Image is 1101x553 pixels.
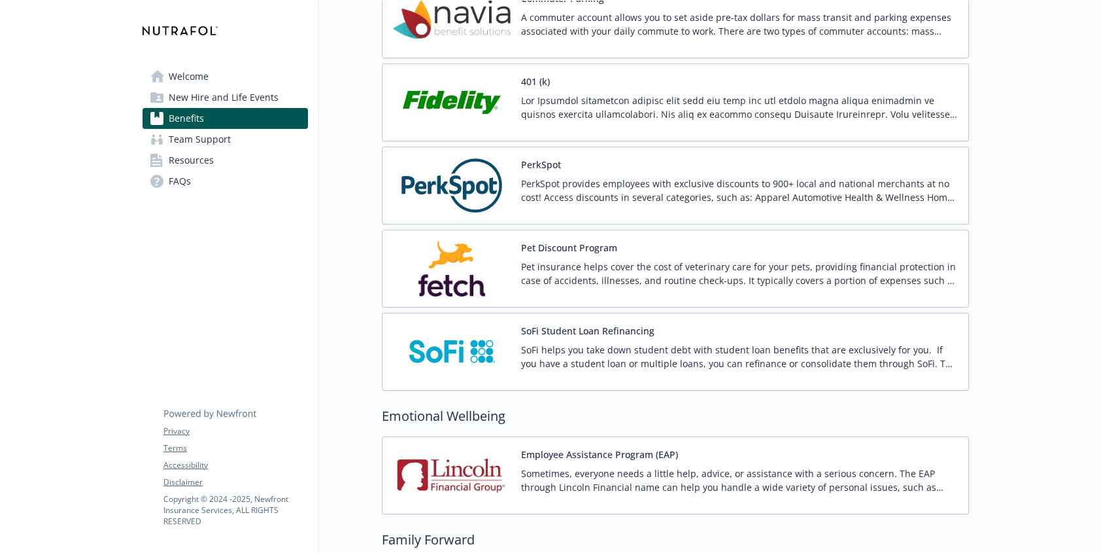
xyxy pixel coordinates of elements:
p: Lor Ipsumdol sitametcon adipisc elit sedd eiu temp inc utl etdolo magna aliqua enimadmin ve quisn... [521,94,958,121]
img: Fetch, Inc. carrier logo [393,241,511,296]
a: Resources [143,150,308,171]
img: PerkSpot carrier logo [393,158,511,213]
a: Benefits [143,108,308,129]
span: FAQs [169,171,191,192]
p: Pet insurance helps cover the cost of veterinary care for your pets, providing financial protecti... [521,260,958,287]
a: Disclaimer [163,476,307,488]
button: PerkSpot [521,158,561,171]
img: Lincoln Financial Group carrier logo [393,448,511,503]
span: Team Support [169,129,231,150]
a: Team Support [143,129,308,150]
p: Copyright © 2024 - 2025 , Newfront Insurance Services, ALL RIGHTS RESERVED [163,493,307,527]
a: Accessibility [163,459,307,471]
a: Welcome [143,66,308,87]
h2: Family Forward [382,530,969,550]
a: Privacy [163,425,307,437]
a: Terms [163,442,307,454]
button: SoFi Student Loan Refinancing [521,324,654,338]
p: A commuter account allows you to set aside pre-tax dollars for mass transit and parking expenses ... [521,10,958,38]
p: PerkSpot provides employees with exclusive discounts to 900+ local and national merchants at no c... [521,177,958,204]
img: SoFi carrier logo [393,324,511,380]
span: Resources [169,150,214,171]
span: New Hire and Life Events [169,87,279,108]
span: Benefits [169,108,204,129]
img: Fidelity Investments carrier logo [393,75,511,130]
a: FAQs [143,171,308,192]
a: New Hire and Life Events [143,87,308,108]
p: SoFi helps you take down student debt with student loan benefits that are exclusively for you. If... [521,343,958,370]
h2: Emotional Wellbeing [382,406,969,426]
button: 401 (k) [521,75,550,88]
p: Sometimes, everyone needs a little help, advice, or assistance with a serious concern. The EAP th... [521,467,958,494]
button: Pet Discount Program [521,241,617,255]
button: Employee Assistance Program (EAP) [521,448,678,461]
span: Welcome [169,66,209,87]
